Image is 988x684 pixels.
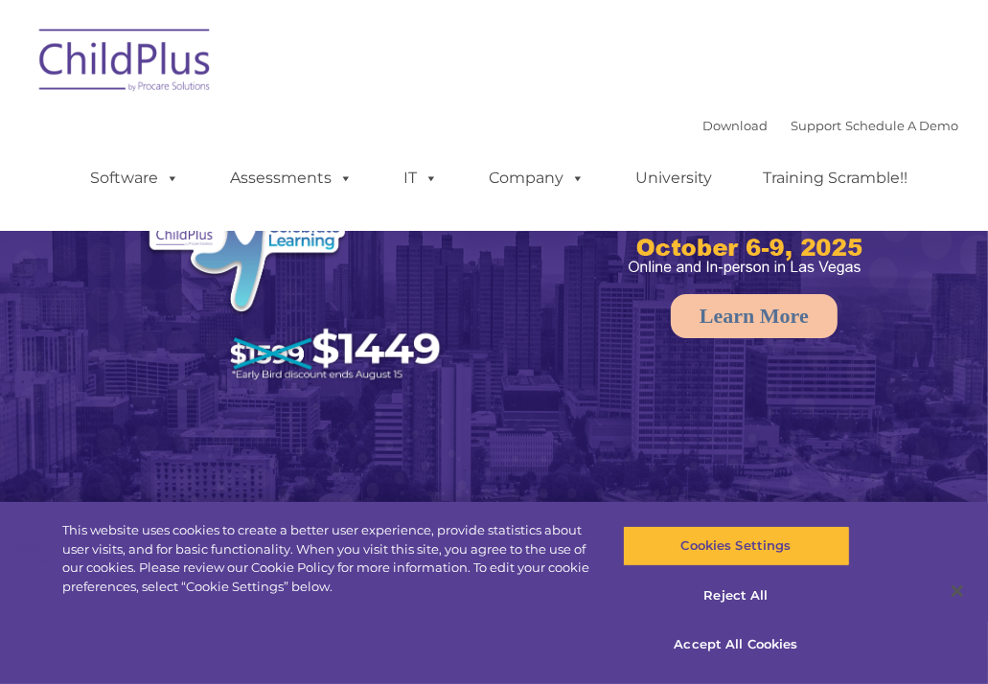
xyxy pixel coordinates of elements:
button: Reject All [623,576,850,616]
a: Download [703,118,769,133]
a: Training Scramble!! [745,159,928,197]
font: | [703,118,959,133]
a: Learn More [671,294,838,338]
div: This website uses cookies to create a better user experience, provide statistics about user visit... [62,521,593,596]
img: ChildPlus by Procare Solutions [30,15,221,111]
a: IT [385,159,458,197]
a: Company [471,159,605,197]
button: Accept All Cookies [623,625,850,665]
a: Schedule A Demo [846,118,959,133]
button: Close [936,570,978,612]
a: Assessments [212,159,373,197]
a: University [617,159,732,197]
a: Support [792,118,842,133]
button: Cookies Settings [623,526,850,566]
a: Software [72,159,199,197]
